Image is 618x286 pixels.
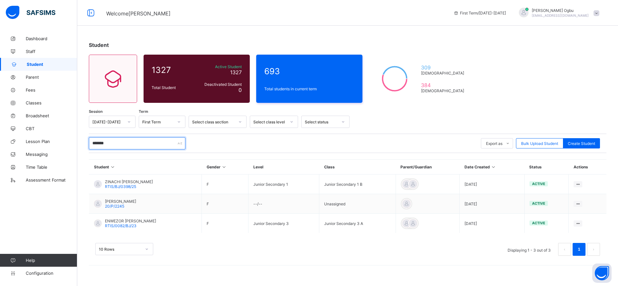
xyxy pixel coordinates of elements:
td: F [202,174,248,194]
td: Junior Secondary 1 B [319,174,396,194]
li: 1 [573,243,585,256]
span: Staff [26,49,77,54]
span: Time Table [26,165,77,170]
i: Sort in Ascending Order [110,165,116,169]
td: Unassigned [319,194,396,214]
span: [DEMOGRAPHIC_DATA] [421,71,467,76]
span: Dashboard [26,36,77,41]
span: Fees [26,87,77,93]
span: Deactivated Student [196,82,242,87]
span: 309 [421,64,467,71]
span: Term [139,109,148,114]
span: Help [26,258,77,263]
td: F [202,194,248,214]
th: Date Created [460,160,524,174]
span: ENWEZOR [PERSON_NAME] [105,219,156,223]
span: session/term information [454,11,506,15]
span: 693 [264,66,354,76]
span: 1327 [152,65,193,75]
a: 1 [576,245,582,254]
td: [DATE] [460,174,524,194]
span: RTIS/0082/BJ/23 [105,223,136,228]
span: Assessment Format [26,177,77,183]
span: Session [89,109,103,114]
td: [DATE] [460,214,524,233]
th: Status [524,160,569,174]
span: [EMAIL_ADDRESS][DOMAIN_NAME] [532,13,589,17]
span: [PERSON_NAME] Ogbu [532,8,589,13]
span: ZINACHI [PERSON_NAME] [105,179,153,184]
div: Select class section [192,120,235,124]
span: RTIS/BJ/0398/25 [105,184,136,189]
span: Total students in current term [264,86,354,91]
span: Broadsheet [26,113,77,118]
span: Student [27,62,77,67]
span: active [532,182,545,186]
span: [PERSON_NAME] [105,199,136,204]
td: Junior Secondary 1 [248,174,319,194]
span: Active Student [196,64,242,69]
img: safsims [6,6,55,19]
span: CBT [26,126,77,131]
span: Export as [486,141,502,146]
button: prev page [558,243,571,256]
span: [DEMOGRAPHIC_DATA] [421,88,467,93]
td: Junior Secondary 3 [248,214,319,233]
span: active [532,221,545,225]
span: 1327 [230,69,242,76]
div: Select status [305,120,338,124]
div: AnnOgbu [512,8,603,18]
th: Actions [569,160,606,174]
span: 384 [421,82,467,88]
td: Junior Secondary 3 A [319,214,396,233]
span: Student [89,42,109,48]
span: Bulk Upload Student [521,141,558,146]
span: 20/P/2245 [105,204,124,209]
td: F [202,214,248,233]
button: Open asap [592,264,612,283]
li: 上一页 [558,243,571,256]
span: 0 [239,87,242,93]
span: Configuration [26,271,77,276]
li: 下一页 [587,243,600,256]
th: Class [319,160,396,174]
div: Select class level [253,120,286,124]
th: Gender [202,160,248,174]
button: next page [587,243,600,256]
li: Displaying 1 - 3 out of 3 [503,243,556,256]
span: Create Student [568,141,595,146]
span: Welcome [PERSON_NAME] [106,10,171,17]
td: --/-- [248,194,319,214]
div: Total Student [150,84,194,92]
span: active [532,201,545,206]
th: Student [89,160,202,174]
div: First Term [142,120,173,124]
span: Lesson Plan [26,139,77,144]
span: Classes [26,100,77,105]
span: Messaging [26,152,77,157]
div: [DATE]-[DATE] [92,120,124,124]
span: Parent [26,75,77,80]
div: 10 Rows [99,247,141,252]
td: [DATE] [460,194,524,214]
th: Parent/Guardian [396,160,459,174]
th: Level [248,160,319,174]
i: Sort in Ascending Order [491,165,496,169]
i: Sort in Ascending Order [221,165,227,169]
